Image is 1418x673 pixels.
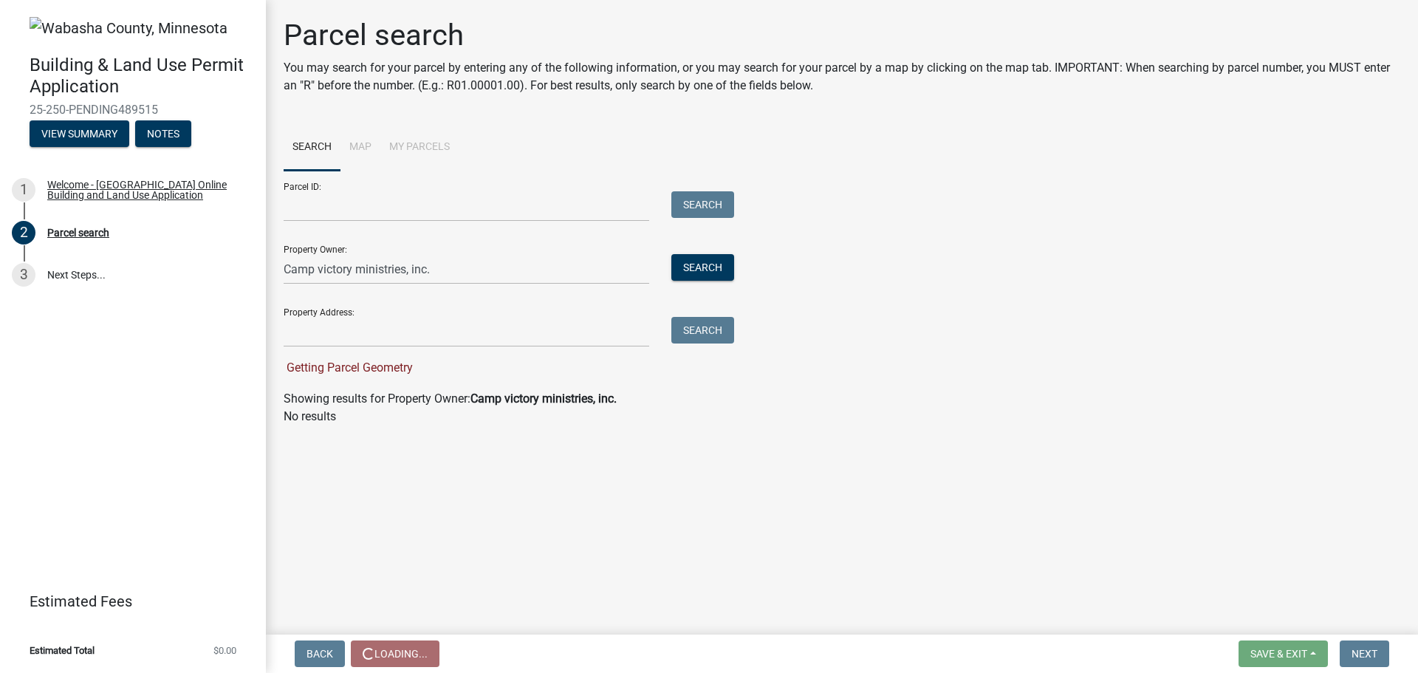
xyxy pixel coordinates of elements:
[295,640,345,667] button: Back
[351,640,439,667] button: Loading...
[284,18,1400,53] h1: Parcel search
[30,646,95,655] span: Estimated Total
[135,120,191,147] button: Notes
[671,191,734,218] button: Search
[12,587,242,616] a: Estimated Fees
[284,59,1400,95] p: You may search for your parcel by entering any of the following information, or you may search fo...
[671,317,734,344] button: Search
[306,648,333,660] span: Back
[1239,640,1328,667] button: Save & Exit
[470,392,617,406] strong: Camp victory ministries, inc.
[284,408,1400,426] p: No results
[47,228,109,238] div: Parcel search
[135,129,191,141] wm-modal-confirm: Notes
[374,648,428,660] span: Loading...
[284,390,1400,408] div: Showing results for Property Owner:
[12,178,35,202] div: 1
[1250,648,1307,660] span: Save & Exit
[671,254,734,281] button: Search
[12,221,35,245] div: 2
[12,263,35,287] div: 3
[30,120,129,147] button: View Summary
[30,103,236,117] span: 25-250-PENDING489515
[30,55,254,98] h4: Building & Land Use Permit Application
[30,129,129,141] wm-modal-confirm: Summary
[284,361,413,375] span: Getting Parcel Geometry
[1340,640,1389,667] button: Next
[1352,648,1377,660] span: Next
[284,124,340,171] a: Search
[47,180,242,200] div: Welcome - [GEOGRAPHIC_DATA] Online Building and Land Use Application
[30,17,227,39] img: Wabasha County, Minnesota
[213,646,236,655] span: $0.00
